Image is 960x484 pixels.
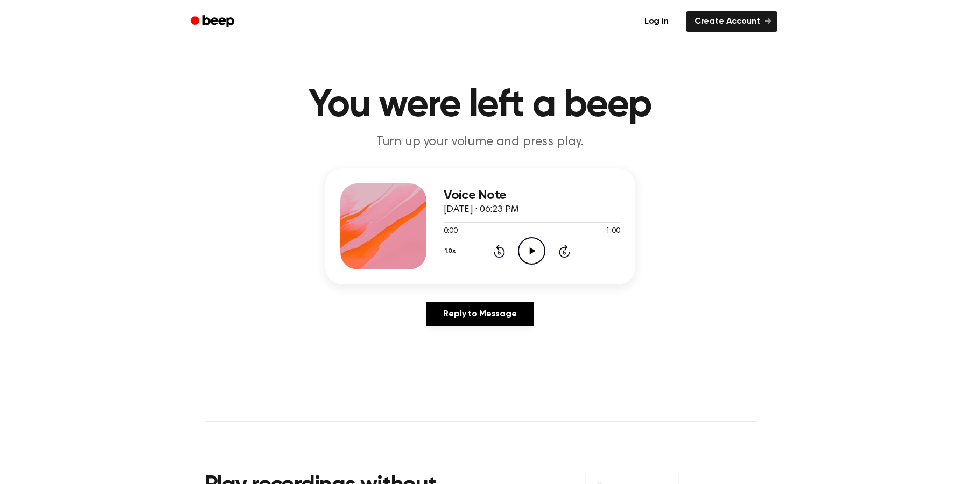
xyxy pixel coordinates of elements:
p: Turn up your volume and press play. [274,133,687,151]
span: [DATE] · 06:23 PM [444,205,519,215]
span: 1:00 [606,226,620,237]
h3: Voice Note [444,188,620,203]
a: Create Account [686,11,777,32]
h1: You were left a beep [205,86,756,125]
a: Log in [634,9,679,34]
span: 0:00 [444,226,458,237]
a: Beep [183,11,244,32]
a: Reply to Message [426,302,534,326]
button: 1.0x [444,242,460,260]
